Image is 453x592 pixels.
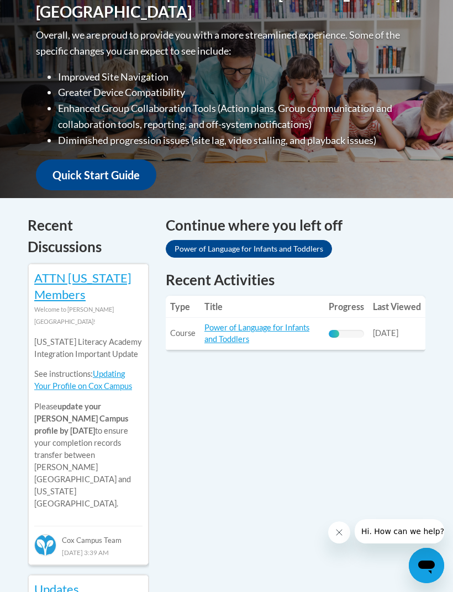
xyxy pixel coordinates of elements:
b: update your [PERSON_NAME] Campus profile by [DATE] [34,402,128,435]
li: Greater Device Compatibility [58,84,417,100]
p: See instructions: [34,368,143,392]
span: [DATE] [373,328,398,338]
li: Diminished progression issues (site lag, video stalling, and playback issues) [58,132,417,148]
div: Welcome to [PERSON_NAME][GEOGRAPHIC_DATA]! [34,303,143,328]
th: Last Viewed [368,296,425,318]
iframe: Message from company [355,519,444,543]
th: Type [166,296,200,318]
a: Power of Language for Infants and Toddlers [204,323,309,344]
a: Quick Start Guide [36,159,156,191]
img: Cox Campus Team [34,534,56,556]
a: Power of Language for Infants and Toddlers [166,240,332,258]
div: [DATE] 3:39 AM [34,546,143,558]
p: Overall, we are proud to provide you with a more streamlined experience. Some of the specific cha... [36,27,417,59]
h4: Continue where you left off [166,215,425,236]
span: Course [170,328,196,338]
th: Progress [324,296,368,318]
a: ATTN [US_STATE] Members [34,270,131,302]
li: Enhanced Group Collaboration Tools (Action plans, Group communication and collaboration tools, re... [58,100,417,132]
div: Please to ensure your completion records transfer between [PERSON_NAME][GEOGRAPHIC_DATA] and [US_... [34,328,143,518]
iframe: Close message [328,521,350,543]
p: [US_STATE] Literacy Academy Integration Important Update [34,336,143,360]
div: Progress, % [329,330,339,338]
h4: Recent Discussions [28,215,149,258]
div: Cox Campus Team [34,526,143,546]
h1: Recent Activities [166,270,425,290]
li: Improved Site Navigation [58,69,417,85]
iframe: Button to launch messaging window [409,548,444,583]
th: Title [200,296,324,318]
